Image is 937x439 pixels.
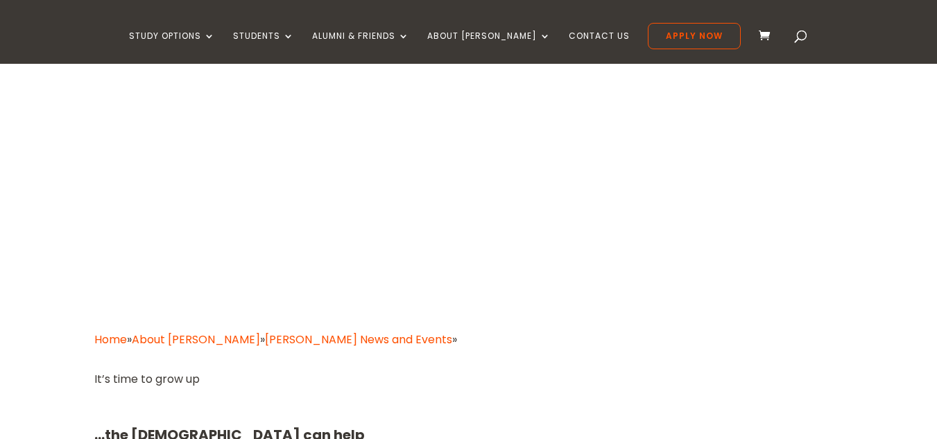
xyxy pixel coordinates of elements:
[648,23,741,49] a: Apply Now
[132,332,260,347] a: About [PERSON_NAME]
[569,31,630,64] a: Contact Us
[265,332,452,347] a: [PERSON_NAME] News and Events
[427,31,551,64] a: About [PERSON_NAME]
[94,330,843,349] div: » » »
[94,370,843,388] div: It’s time to grow up
[312,31,409,64] a: Alumni & Friends
[129,31,215,64] a: Study Options
[94,332,127,347] a: Home
[233,31,294,64] a: Students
